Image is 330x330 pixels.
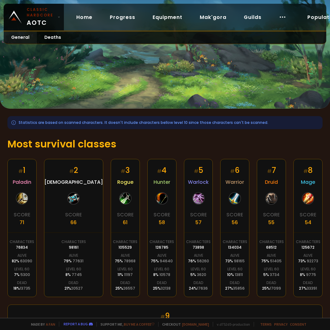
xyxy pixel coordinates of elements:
div: Alive [230,253,239,258]
span: 17636 [197,286,208,291]
small: # [160,313,165,320]
span: v. d752d5 - production [213,322,250,327]
span: 32138 [161,286,171,291]
div: Level 60 [264,266,279,272]
div: 134034 [228,245,242,250]
div: 6 [230,165,239,176]
div: Characters [186,239,211,245]
span: Paladin [13,178,31,186]
div: 73898 [193,245,204,250]
div: Level 60 [66,266,81,272]
div: Alive [17,253,27,258]
div: 1 [18,165,25,176]
div: 58 [159,219,165,226]
div: 76834 [16,245,28,250]
a: Terms [260,322,272,327]
span: 94640 [160,258,173,264]
span: 33391 [307,286,317,291]
span: Warlock [188,178,209,186]
span: 9775 [306,272,316,277]
span: 11197 [124,272,133,277]
span: Hunter [154,178,170,186]
small: # [157,168,162,175]
div: Level 60 [118,266,133,272]
span: Checkout [158,322,209,327]
div: 25 % [153,286,171,291]
div: Alive [69,253,78,258]
a: Equipment [148,11,187,24]
a: [DOMAIN_NAME] [182,322,209,327]
div: 10 % [227,272,243,278]
span: AOTC [27,7,55,27]
a: General [4,32,37,44]
a: Deaths [37,32,69,44]
div: Level 60 [154,266,169,272]
div: 5 [194,165,203,176]
div: Dead [266,280,276,286]
div: 75 % [115,258,136,264]
div: 73 % [298,258,318,264]
h1: Most survival classes [7,137,323,151]
div: 55 [268,219,274,226]
div: Alive [121,253,130,258]
div: Characters [113,239,137,245]
div: 25 % [115,286,135,291]
span: Rogue [117,178,133,186]
a: Privacy [274,322,288,327]
div: Alive [157,253,167,258]
div: 125672 [301,245,314,250]
span: 13811 [235,272,243,277]
div: 79 % [64,258,83,264]
div: 98161 [69,245,78,250]
span: 10578 [159,272,170,277]
span: 3620 [197,272,206,277]
span: Made by [27,322,55,327]
span: 98165 [234,258,245,264]
span: 78968 [124,258,136,264]
small: # [194,168,198,175]
span: 35856 [233,286,245,291]
div: Characters [296,239,320,245]
span: 51405 [270,258,282,264]
span: 92273 [307,258,318,264]
div: 24 % [189,286,208,291]
div: 66 [70,219,77,226]
div: Score [14,211,30,219]
span: 7745 [72,272,82,277]
div: 73 % [225,258,245,264]
div: 8 % [65,272,82,278]
div: Characters [61,239,86,245]
div: 9 [160,310,170,321]
a: Report a bug [64,322,88,326]
div: Level 60 [301,266,316,272]
div: Level 60 [191,266,206,272]
div: 27 % [299,286,317,291]
a: Mak'gora [195,11,231,24]
span: 63090 [20,258,32,264]
span: 17099 [270,286,281,291]
div: 7 [267,165,276,176]
a: Consent [290,322,306,327]
div: Score [226,211,243,219]
div: 25 % [262,286,281,291]
small: # [230,168,235,175]
div: 57 [195,219,202,226]
div: 61 [123,219,127,226]
div: Alive [194,253,203,258]
div: 21 % [65,286,83,291]
a: Classic HardcoreAOTC [4,4,64,30]
a: Progress [105,11,140,24]
div: Score [65,211,82,219]
div: 71 [20,219,24,226]
span: 20527 [71,286,83,291]
small: # [69,168,74,175]
small: # [303,168,308,175]
div: 82 % [12,258,32,264]
small: # [121,168,125,175]
span: 77631 [73,258,83,264]
div: Characters [149,239,174,245]
span: Support me, [96,322,154,327]
div: 56 [232,219,238,226]
div: Score [190,211,207,219]
div: Characters [10,239,34,245]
